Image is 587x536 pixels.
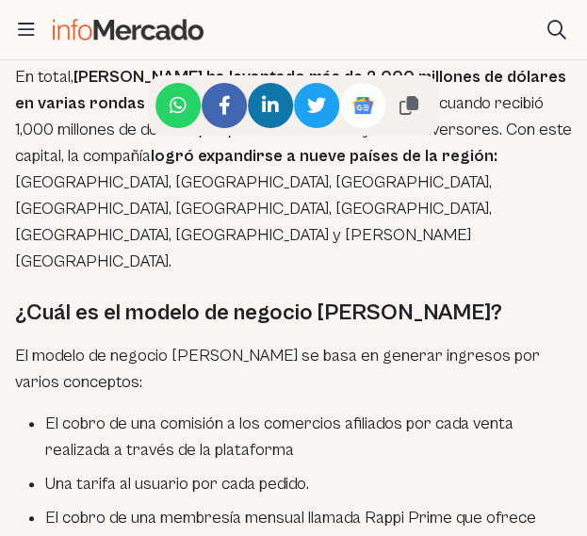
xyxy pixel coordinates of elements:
img: Google News logo [351,94,374,117]
strong: [PERSON_NAME] ha levantado más de 2,000 millones de dólares en varias rondas de financiación. [15,67,566,113]
li: El cobro de una comisión a los comercios afiliados por cada venta realizada a través de la plataf... [45,411,572,463]
strong: logró expandirse a nueve países de la región: [151,146,497,166]
li: Una tarifa al usuario por cada pedido. [45,471,572,497]
p: En total, La última fue en [DATE], cuando recibió 1,000 millones de dólares por parte de SoftBank... [15,64,572,275]
img: Infomercado Colombia logo [53,19,204,41]
h2: ¿Cuál es el modelo de negocio [PERSON_NAME]? [15,298,572,328]
p: El modelo de negocio [PERSON_NAME] se basa en generar ingresos por varios conceptos: [15,343,572,396]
